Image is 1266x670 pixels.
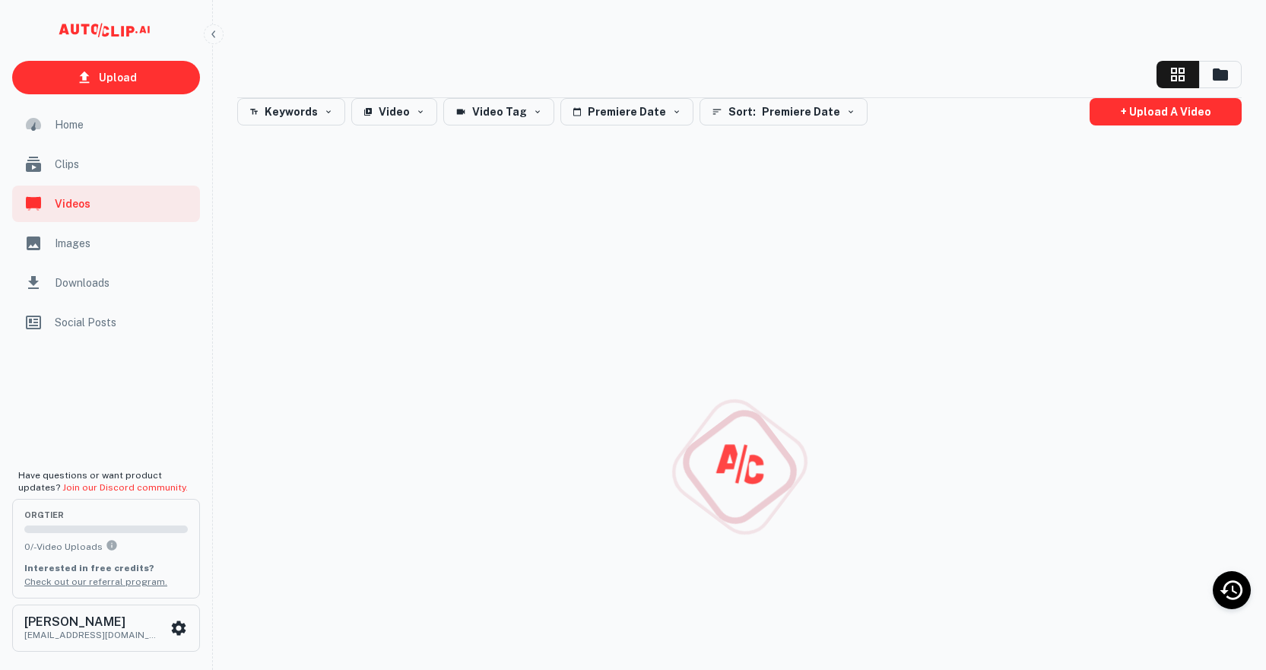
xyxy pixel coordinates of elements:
[24,539,188,554] p: 0 / - Video Uploads
[24,616,161,628] h6: [PERSON_NAME]
[24,561,188,575] p: Interested in free credits?
[237,98,345,125] button: Keywords
[12,265,200,301] a: Downloads
[24,628,161,642] p: [EMAIL_ADDRESS][DOMAIN_NAME]
[12,304,200,341] a: Social Posts
[106,539,118,551] svg: You can upload 0 videos per month on the org tier. Upgrade to upload more.
[12,146,200,183] a: Clips
[12,225,200,262] a: Images
[12,499,200,598] button: orgTier0/-Video UploadsYou can upload 0 videos per month on the org tier. Upgrade to upload more....
[728,103,756,121] span: Sort:
[55,116,191,133] span: Home
[700,98,868,125] button: Sort: Premiere Date
[560,98,693,125] button: Premiere Date
[55,275,191,291] span: Downloads
[55,156,191,173] span: Clips
[762,103,840,121] span: Premiere Date
[12,605,200,652] button: [PERSON_NAME][EMAIL_ADDRESS][DOMAIN_NAME]
[24,576,167,587] a: Check out our referral program.
[443,98,554,125] button: Video Tag
[24,511,188,519] span: org Tier
[55,195,191,212] span: Videos
[12,61,200,94] a: Upload
[55,235,191,252] span: Images
[18,470,188,493] span: Have questions or want product updates?
[12,106,200,143] a: Home
[1090,98,1242,125] a: + Upload a video
[99,69,137,86] p: Upload
[1213,571,1251,609] div: Recent Activity
[55,314,191,331] span: Social Posts
[62,482,188,493] a: Join our Discord community.
[351,98,437,125] button: Video
[12,186,200,222] a: Videos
